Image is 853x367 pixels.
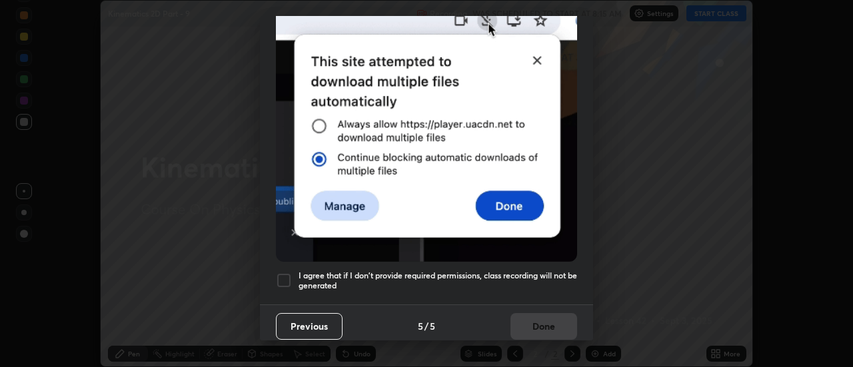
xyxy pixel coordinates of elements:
[418,319,423,333] h4: 5
[430,319,435,333] h4: 5
[276,313,343,340] button: Previous
[425,319,428,333] h4: /
[299,270,577,291] h5: I agree that if I don't provide required permissions, class recording will not be generated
